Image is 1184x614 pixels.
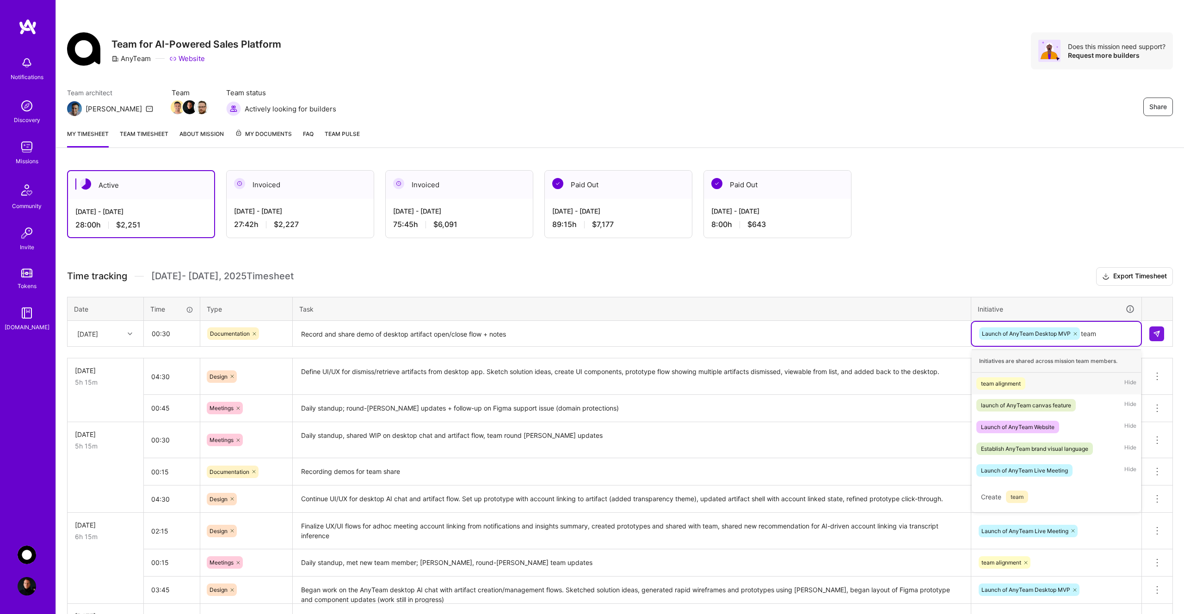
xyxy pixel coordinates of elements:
[75,220,207,230] div: 28:00 h
[18,304,36,322] img: guide book
[234,178,245,189] img: Invoiced
[274,220,299,229] span: $2,227
[68,171,214,199] div: Active
[184,99,196,115] a: Team Member Avatar
[171,100,185,114] img: Team Member Avatar
[67,270,127,282] span: Time tracking
[210,330,250,337] span: Documentation
[325,129,360,147] a: Team Pulse
[18,546,36,564] img: AnyTeam: Team for AI-Powered Sales Platform
[128,332,132,336] i: icon Chevron
[144,364,200,389] input: HH:MM
[18,577,36,596] img: User Avatar
[144,396,200,420] input: HH:MM
[325,130,360,137] span: Team Pulse
[21,269,32,277] img: tokens
[210,468,249,475] span: Documentation
[293,297,971,321] th: Task
[294,322,970,346] textarea: Record and share demo of desktop artifact open/close flow + notes
[294,423,970,458] textarea: Daily standup, shared WIP on desktop chat and artifact flow, team round [PERSON_NAME] updates
[16,179,38,201] img: Community
[981,379,1021,388] div: team alignment
[15,577,38,596] a: User Avatar
[1124,399,1136,411] span: Hide
[18,18,37,35] img: logo
[1096,267,1173,286] button: Export Timesheet
[120,129,168,147] a: Team timesheet
[68,297,144,321] th: Date
[14,115,40,125] div: Discovery
[592,220,614,229] span: $7,177
[144,487,200,511] input: HH:MM
[144,321,199,346] input: HH:MM
[144,550,200,575] input: HH:MM
[1153,330,1160,338] img: Submit
[1006,491,1028,503] span: team
[77,329,98,338] div: [DATE]
[393,206,525,216] div: [DATE] - [DATE]
[18,281,37,291] div: Tokens
[386,171,533,199] div: Invoiced
[552,220,684,229] div: 89:15 h
[5,322,49,332] div: [DOMAIN_NAME]
[1149,326,1165,341] div: null
[144,428,200,452] input: HH:MM
[169,54,205,63] a: Website
[747,220,766,229] span: $643
[210,436,234,443] span: Meetings
[20,242,34,252] div: Invite
[393,220,525,229] div: 75:45 h
[1124,377,1136,390] span: Hide
[235,129,292,139] span: My Documents
[303,129,314,147] a: FAQ
[294,514,970,548] textarea: Finalize UX/UI flows for adhoc meeting account linking from notifications and insights summary, c...
[195,100,209,114] img: Team Member Avatar
[150,304,193,314] div: Time
[172,88,208,98] span: Team
[981,400,1071,410] div: launch of AnyTeam canvas feature
[15,546,38,564] a: AnyTeam: Team for AI-Powered Sales Platform
[294,459,970,485] textarea: Recording demos for team share
[433,220,457,229] span: $6,091
[210,559,234,566] span: Meetings
[111,54,151,63] div: AnyTeam
[18,54,36,72] img: bell
[210,528,228,534] span: Design
[80,178,91,190] img: Active
[1124,421,1136,433] span: Hide
[704,171,851,199] div: Paid Out
[196,99,208,115] a: Team Member Avatar
[1068,51,1165,60] div: Request more builders
[179,129,224,147] a: About Mission
[12,201,42,211] div: Community
[75,520,136,530] div: [DATE]
[227,171,374,199] div: Invoiced
[226,101,241,116] img: Actively looking for builders
[116,220,141,230] span: $2,251
[226,88,336,98] span: Team status
[976,486,1136,508] div: Create
[151,270,294,282] span: [DATE] - [DATE] , 2025 Timesheet
[294,359,970,394] textarea: Define UI/UX for dismiss/retrieve artifacts from desktop app. Sketch solution ideas, create UI co...
[1149,102,1167,111] span: Share
[18,224,36,242] img: Invite
[981,444,1088,454] div: Establish AnyTeam brand visual language
[294,486,970,512] textarea: Continue UI/UX for desktop AI chat and artifact flow. Set up prototype with account linking to ar...
[210,405,234,411] span: Meetings
[146,105,153,112] i: icon Mail
[75,207,207,216] div: [DATE] - [DATE]
[1143,98,1173,116] button: Share
[972,350,1141,373] div: Initiatives are shared across mission team members.
[67,129,109,147] a: My timesheet
[234,206,366,216] div: [DATE] - [DATE]
[75,532,136,541] div: 6h 15m
[75,441,136,451] div: 5h 15m
[552,178,563,189] img: Paid Out
[981,586,1070,593] span: Launch of AnyTeam Desktop MVP
[210,373,228,380] span: Design
[235,129,292,147] a: My Documents
[67,32,100,66] img: Company Logo
[172,99,184,115] a: Team Member Avatar
[210,586,228,593] span: Design
[711,206,844,216] div: [DATE] - [DATE]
